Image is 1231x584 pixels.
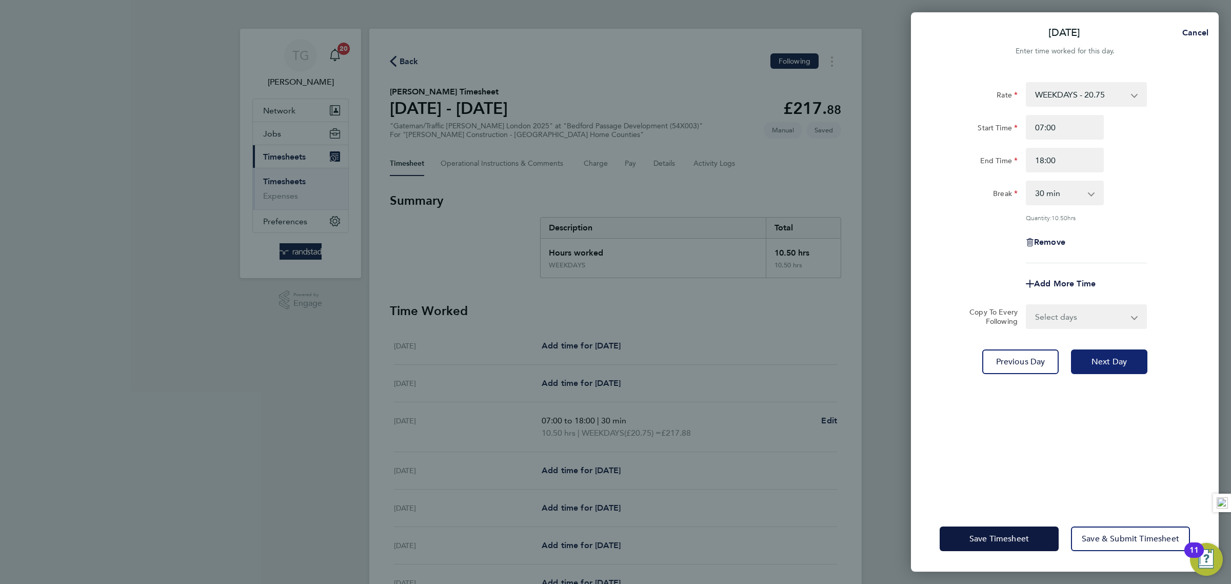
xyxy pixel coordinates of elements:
[1034,237,1065,247] span: Remove
[982,349,1059,374] button: Previous Day
[1026,280,1096,288] button: Add More Time
[997,90,1018,103] label: Rate
[1190,543,1223,576] button: Open Resource Center, 11 new notifications
[996,357,1045,367] span: Previous Day
[1179,28,1208,37] span: Cancel
[1071,527,1190,551] button: Save & Submit Timesheet
[1189,550,1199,563] div: 11
[1071,349,1147,374] button: Next Day
[993,189,1018,201] label: Break
[1026,115,1104,140] input: E.g. 08:00
[978,123,1018,135] label: Start Time
[1034,279,1096,288] span: Add More Time
[940,527,1059,551] button: Save Timesheet
[969,534,1029,544] span: Save Timesheet
[1048,26,1080,40] p: [DATE]
[1082,534,1179,544] span: Save & Submit Timesheet
[961,307,1018,326] label: Copy To Every Following
[1026,213,1147,222] div: Quantity: hrs
[1166,23,1219,43] button: Cancel
[1026,148,1104,172] input: E.g. 18:00
[1051,213,1067,222] span: 10.50
[911,45,1219,57] div: Enter time worked for this day.
[1026,238,1065,246] button: Remove
[1091,357,1127,367] span: Next Day
[980,156,1018,168] label: End Time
